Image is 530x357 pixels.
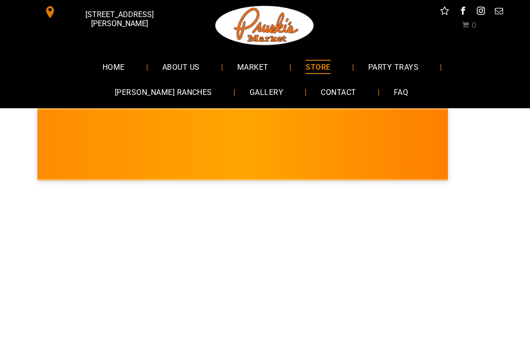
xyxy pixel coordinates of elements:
[354,54,433,79] a: PARTY TRAYS
[493,5,505,19] a: email
[223,54,283,79] a: MARKET
[474,5,487,19] a: instagram
[148,54,214,79] a: ABOUT US
[235,80,298,105] a: GALLERY
[58,5,180,33] span: [STREET_ADDRESS][PERSON_NAME]
[380,80,422,105] a: FAQ
[291,54,344,79] a: STORE
[37,5,183,19] a: [STREET_ADDRESS][PERSON_NAME]
[472,21,476,30] span: 0
[101,80,226,105] a: [PERSON_NAME] RANCHES
[438,5,451,19] a: Social network
[307,80,370,105] a: CONTACT
[88,54,139,79] a: HOME
[456,5,469,19] a: facebook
